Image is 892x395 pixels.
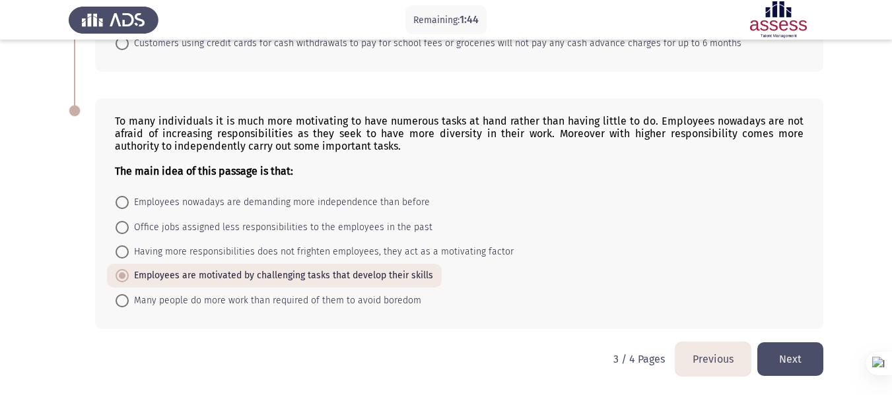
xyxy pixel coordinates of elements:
span: Office jobs assigned less responsibilities to the employees in the past [129,220,432,235]
img: Assessment logo of ASSESS English Language Assessment (3 Module) (Ba - IB) [734,1,823,38]
p: Remaining: [413,12,479,28]
b: The main idea of this passage is that: [115,165,293,177]
span: 1:44 [460,13,479,26]
span: Employees nowadays are demanding more independence than before [129,195,430,210]
img: Assess Talent Management logo [69,1,158,38]
p: 3 / 4 Pages [613,353,665,365]
span: Customers using credit cards for cash withdrawals to pay for school fees or groceries will not pa... [129,36,741,51]
div: To many individuals it is much more motivating to have numerous tasks at hand rather than having ... [115,115,804,177]
button: load previous page [675,342,751,376]
button: load next page [757,342,823,376]
span: Having more responsibilities does not frighten employees, they act as a motivating factor [129,244,514,260]
span: Many people do more work than required of them to avoid boredom [129,293,421,309]
span: Employees are motivated by challenging tasks that develop their skills [129,268,433,284]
